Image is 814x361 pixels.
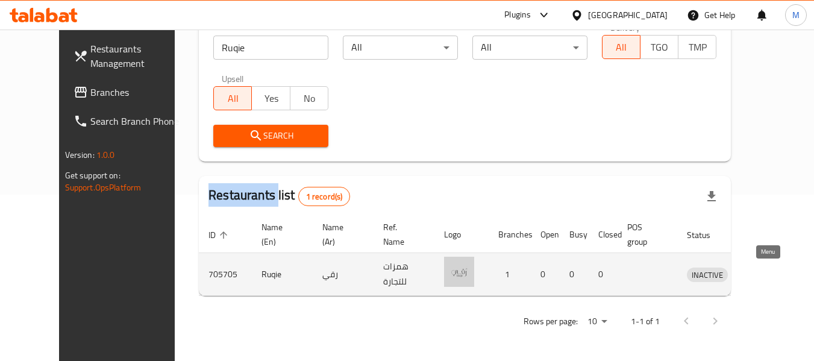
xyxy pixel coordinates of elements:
[687,228,726,242] span: Status
[199,216,784,296] table: enhanced table
[222,74,244,83] label: Upsell
[299,191,350,202] span: 1 record(s)
[531,216,560,253] th: Open
[251,86,290,110] button: Yes
[199,253,252,296] td: 705705
[678,35,716,59] button: TMP
[589,216,618,253] th: Closed
[631,314,660,329] p: 1-1 of 1
[560,253,589,296] td: 0
[64,78,195,107] a: Branches
[531,253,560,296] td: 0
[90,42,186,71] span: Restaurants Management
[627,220,663,249] span: POS group
[64,34,195,78] a: Restaurants Management
[219,90,247,107] span: All
[588,8,668,22] div: [GEOGRAPHIC_DATA]
[683,39,712,56] span: TMP
[645,39,674,56] span: TGO
[257,90,285,107] span: Yes
[90,85,186,99] span: Branches
[64,107,195,136] a: Search Branch Phone
[295,90,324,107] span: No
[322,220,359,249] span: Name (Ar)
[343,36,458,60] div: All
[610,23,640,31] label: Delivery
[560,216,589,253] th: Busy
[261,220,298,249] span: Name (En)
[602,35,640,59] button: All
[313,253,374,296] td: رقي
[524,314,578,329] p: Rows per page:
[687,268,728,282] span: INACTIVE
[213,36,328,60] input: Search for restaurant name or ID..
[96,147,115,163] span: 1.0.0
[697,182,726,211] div: Export file
[252,253,313,296] td: Ruqie
[640,35,678,59] button: TGO
[90,114,186,128] span: Search Branch Phone
[472,36,587,60] div: All
[489,253,531,296] td: 1
[290,86,328,110] button: No
[583,313,612,331] div: Rows per page:
[489,216,531,253] th: Branches
[687,268,728,282] div: INACTIVE
[65,147,95,163] span: Version:
[298,187,351,206] div: Total records count
[223,128,319,143] span: Search
[208,186,350,206] h2: Restaurants list
[434,216,489,253] th: Logo
[589,253,618,296] td: 0
[208,228,231,242] span: ID
[444,257,474,287] img: Ruqie
[65,180,142,195] a: Support.OpsPlatform
[607,39,636,56] span: All
[213,86,252,110] button: All
[65,168,121,183] span: Get support on:
[213,125,328,147] button: Search
[374,253,434,296] td: همزات للتجارة
[792,8,800,22] span: M
[383,220,420,249] span: Ref. Name
[504,8,531,22] div: Plugins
